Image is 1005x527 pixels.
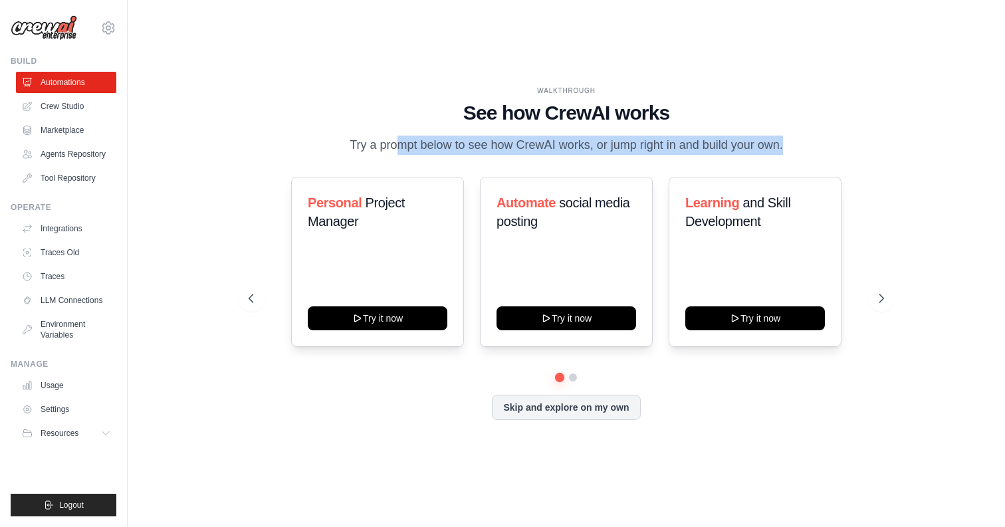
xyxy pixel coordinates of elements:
a: Tool Repository [16,167,116,189]
span: social media posting [497,195,630,229]
div: Manage [11,359,116,369]
span: Logout [59,500,84,510]
img: Logo [11,15,77,41]
div: WALKTHROUGH [249,86,885,96]
a: Usage [16,375,116,396]
button: Resources [16,423,116,444]
a: Automations [16,72,116,93]
button: Try it now [685,306,825,330]
button: Try it now [497,306,636,330]
a: Marketplace [16,120,116,141]
span: and Skill Development [685,195,790,229]
button: Logout [11,494,116,516]
span: Learning [685,195,739,210]
button: Skip and explore on my own [492,395,640,420]
a: Settings [16,399,116,420]
a: Traces [16,266,116,287]
a: Agents Repository [16,144,116,165]
a: Environment Variables [16,314,116,346]
span: Project Manager [308,195,405,229]
span: Resources [41,428,78,439]
a: Integrations [16,218,116,239]
a: LLM Connections [16,290,116,311]
div: Build [11,56,116,66]
p: Try a prompt below to see how CrewAI works, or jump right in and build your own. [343,136,790,155]
span: Personal [308,195,362,210]
h1: See how CrewAI works [249,101,885,125]
a: Crew Studio [16,96,116,117]
a: Traces Old [16,242,116,263]
div: Operate [11,202,116,213]
button: Try it now [308,306,447,330]
span: Automate [497,195,556,210]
